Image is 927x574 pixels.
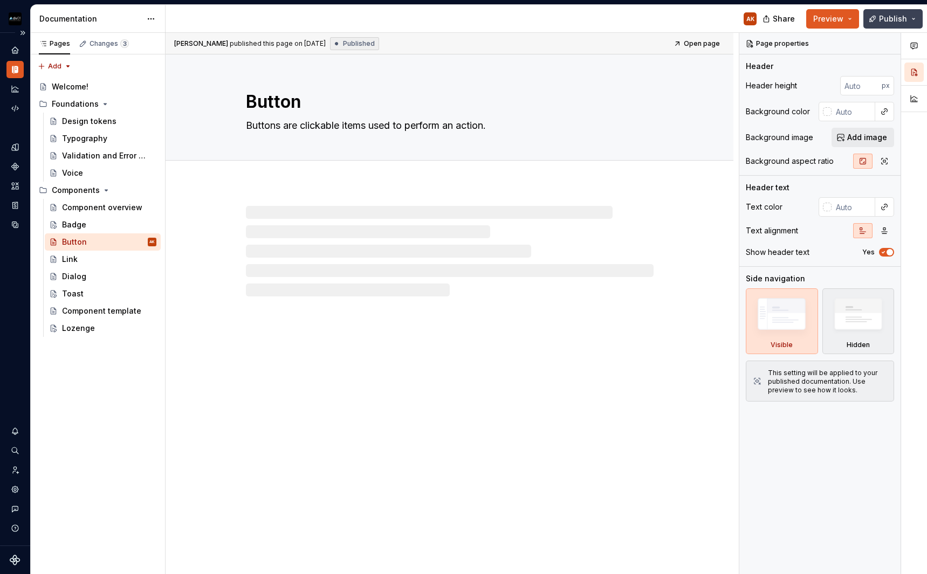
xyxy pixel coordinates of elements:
a: Lozenge [45,320,161,337]
div: Search ⌘K [6,442,24,459]
div: Pages [39,39,70,48]
div: Text color [746,202,782,212]
a: Welcome! [35,78,161,95]
span: Published [343,39,375,48]
a: Home [6,42,24,59]
div: Changes [90,39,129,48]
a: Data sources [6,216,24,233]
div: Component overview [62,202,142,213]
textarea: Buttons are clickable items used to perform an action. [244,117,651,134]
a: Open page [670,36,725,51]
input: Auto [832,102,875,121]
p: px [882,81,890,90]
span: [PERSON_NAME] [174,39,228,48]
div: Hidden [822,288,895,354]
div: Visible [771,341,793,349]
div: Button [62,237,87,247]
a: Design tokens [6,139,24,156]
div: Background color [746,106,810,117]
div: Link [62,254,78,265]
div: Badge [62,219,86,230]
div: Toast [62,288,84,299]
span: Preview [813,13,843,24]
div: Components [6,158,24,175]
div: AK [746,15,754,23]
button: Expand sidebar [15,25,30,40]
div: Background image [746,132,813,143]
a: Settings [6,481,24,498]
a: Validation and Error Messages [45,147,161,164]
div: Dialog [62,271,86,282]
a: Storybook stories [6,197,24,214]
div: Foundations [52,99,99,109]
a: Design tokens [45,113,161,130]
textarea: Button [244,89,651,115]
a: Link [45,251,161,268]
button: Publish [863,9,923,29]
div: Hidden [847,341,870,349]
a: Typography [45,130,161,147]
a: Documentation [6,61,24,78]
div: Header height [746,80,797,91]
a: Badge [45,216,161,233]
span: Open page [684,39,720,48]
div: Background aspect ratio [746,156,834,167]
div: Components [35,182,161,199]
span: 3 [120,39,129,48]
a: Toast [45,285,161,302]
div: Header [746,61,773,72]
span: Add [48,62,61,71]
a: Code automation [6,100,24,117]
button: Preview [806,9,859,29]
input: Auto [840,76,882,95]
div: Side navigation [746,273,805,284]
div: Foundations [35,95,161,113]
label: Yes [862,248,875,257]
a: Dialog [45,268,161,285]
svg: Supernova Logo [10,555,20,565]
div: Voice [62,168,83,178]
button: Contact support [6,500,24,517]
a: Assets [6,177,24,195]
div: Validation and Error Messages [62,150,151,161]
button: Add [35,59,75,74]
span: Share [773,13,795,24]
div: Component template [62,306,141,316]
a: Voice [45,164,161,182]
div: Header text [746,182,789,193]
a: Invite team [6,461,24,479]
div: This setting will be applied to your published documentation. Use preview to see how it looks. [768,369,887,395]
a: Component overview [45,199,161,216]
div: Components [52,185,100,196]
input: Auto [832,197,875,217]
div: Page tree [35,78,161,337]
div: Typography [62,133,107,144]
div: Lozenge [62,323,95,334]
button: Notifications [6,423,24,440]
button: Share [757,9,802,29]
div: Text alignment [746,225,798,236]
a: Analytics [6,80,24,98]
a: Component template [45,302,161,320]
div: Show header text [746,247,809,258]
span: Add image [847,132,887,143]
a: ButtonAK [45,233,161,251]
div: Visible [746,288,818,354]
div: published this page on [DATE] [230,39,326,48]
div: AK [149,237,155,247]
div: Design tokens [62,116,116,127]
button: Add image [832,128,894,147]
